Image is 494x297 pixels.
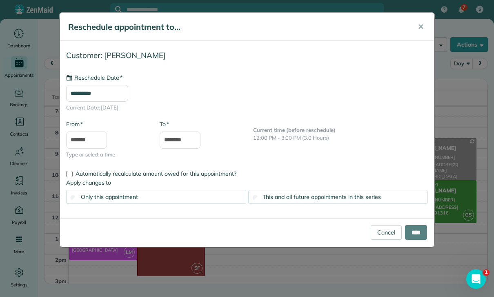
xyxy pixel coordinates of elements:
[71,195,76,201] input: Only this appointment
[418,22,424,31] span: ✕
[253,127,336,133] b: Current time (before reschedule)
[160,120,169,128] label: To
[76,170,236,177] span: Automatically recalculate amount owed for this appointment?
[263,193,381,201] span: This and all future appointments in this series
[66,51,428,60] h4: Customer: [PERSON_NAME]
[483,269,490,276] span: 1
[66,120,83,128] label: From
[253,134,428,142] p: 12:00 PM - 3:00 PM (3.0 Hours)
[466,269,486,289] iframe: Intercom live chat
[66,74,122,82] label: Reschedule Date
[66,151,147,159] span: Type or select a time
[252,195,258,201] input: This and all future appointments in this series
[81,193,138,201] span: Only this appointment
[371,225,402,240] a: Cancel
[68,21,406,33] h5: Reschedule appointment to...
[66,179,428,187] label: Apply changes to
[66,104,428,112] span: Current Date: [DATE]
